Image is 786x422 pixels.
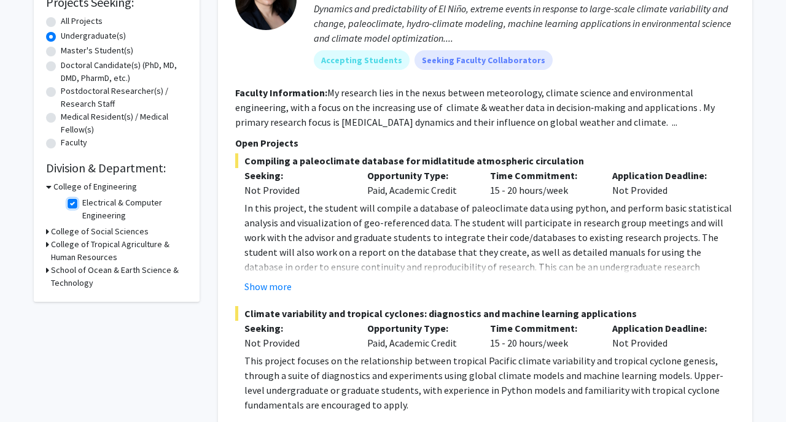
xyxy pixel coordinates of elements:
h3: College of Engineering [53,180,137,193]
label: Faculty [61,136,87,149]
h3: School of Ocean & Earth Science & Technology [51,264,187,290]
p: Seeking: [244,321,349,336]
label: All Projects [61,15,103,28]
mat-chip: Seeking Faculty Collaborators [414,50,553,70]
div: 15 - 20 hours/week [481,321,604,350]
p: Application Deadline: [612,168,717,183]
h2: Division & Department: [46,161,187,175]
label: Electrical & Computer Engineering [82,196,184,222]
p: This project focuses on the relationship between tropical Pacific climate variability and tropica... [244,353,735,412]
p: Time Commitment: [490,168,594,183]
p: Time Commitment: [490,321,594,336]
iframe: Chat [9,367,52,413]
fg-read-more: My research lies in the nexus between meteorology, climate science and environmental engineering,... [235,86,715,128]
span: Climate variability and tropical cyclones: diagnostics and machine learning applications [235,306,735,321]
div: 15 - 20 hours/week [481,168,604,198]
mat-chip: Accepting Students [314,50,410,70]
div: Paid, Academic Credit [358,321,481,350]
label: Master's Student(s) [61,44,133,57]
label: Medical Resident(s) / Medical Fellow(s) [61,110,187,136]
span: In this project, the student will compile a database of paleoclimate data using python, and perfo... [244,202,732,288]
p: Opportunity Type: [367,168,472,183]
label: Undergraduate(s) [61,29,126,42]
label: Postdoctoral Researcher(s) / Research Staff [61,85,187,110]
div: Not Provided [603,321,726,350]
div: Not Provided [603,168,726,198]
label: Doctoral Candidate(s) (PhD, MD, DMD, PharmD, etc.) [61,59,187,85]
button: Show more [244,279,292,294]
p: Seeking: [244,168,349,183]
div: Paid, Academic Credit [358,168,481,198]
div: Not Provided [244,336,349,350]
div: Not Provided [244,183,349,198]
p: Opportunity Type: [367,321,472,336]
h3: College of Tropical Agriculture & Human Resources [51,238,187,264]
p: Open Projects [235,136,735,150]
h3: College of Social Sciences [51,225,149,238]
b: Faculty Information: [235,86,327,99]
p: Application Deadline: [612,321,717,336]
span: Compiling a paleoclimate database for midlatitude atmospheric circulation [235,153,735,168]
div: Dynamics and predictability of El Niño, extreme events in response to large-scale climate variabi... [314,1,735,45]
